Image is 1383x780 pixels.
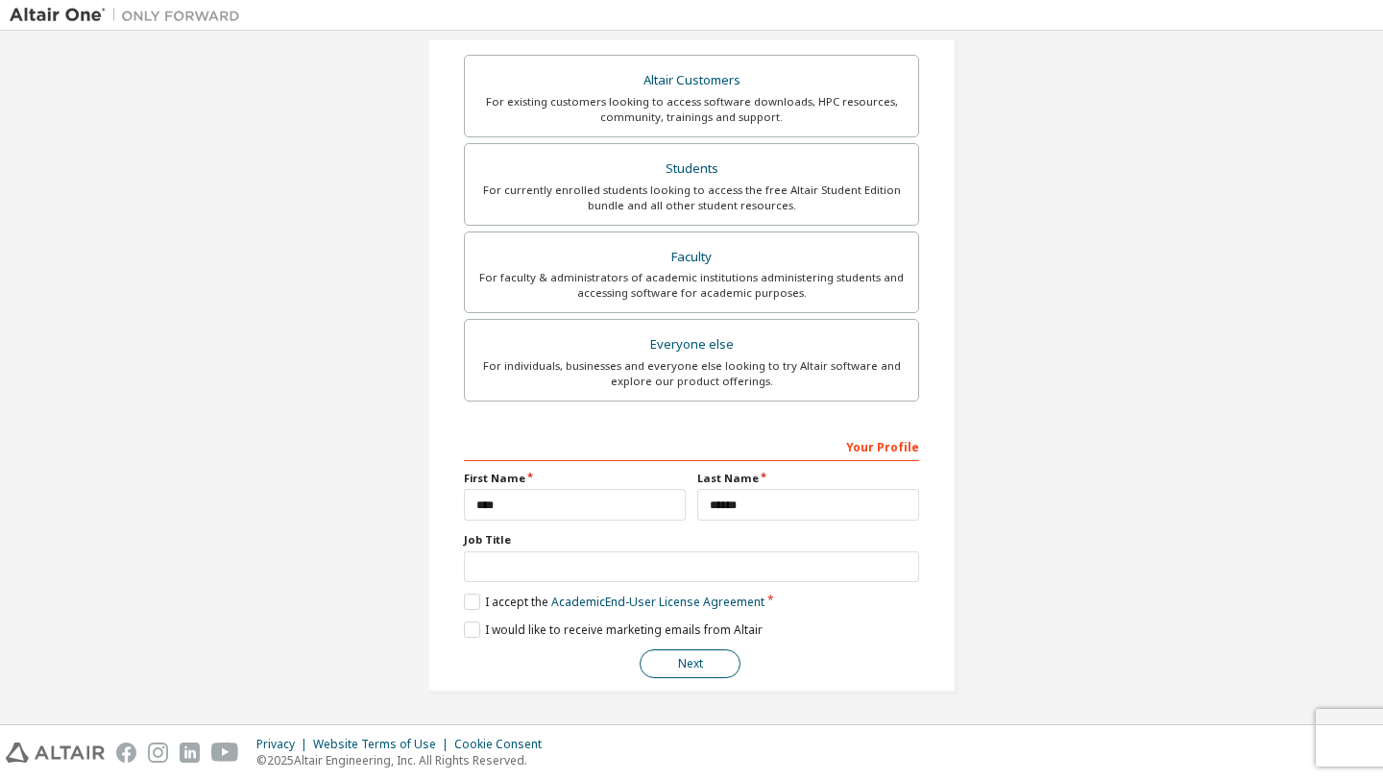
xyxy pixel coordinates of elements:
[476,94,907,125] div: For existing customers looking to access software downloads, HPC resources, community, trainings ...
[640,649,740,678] button: Next
[464,471,686,486] label: First Name
[476,270,907,301] div: For faculty & administrators of academic institutions administering students and accessing softwa...
[476,331,907,358] div: Everyone else
[476,67,907,94] div: Altair Customers
[551,594,764,610] a: Academic End-User License Agreement
[454,737,553,752] div: Cookie Consent
[464,594,764,610] label: I accept the
[476,244,907,271] div: Faculty
[116,743,136,763] img: facebook.svg
[256,737,313,752] div: Privacy
[256,752,553,768] p: © 2025 Altair Engineering, Inc. All Rights Reserved.
[476,183,907,213] div: For currently enrolled students looking to access the free Altair Student Edition bundle and all ...
[211,743,239,763] img: youtube.svg
[6,743,105,763] img: altair_logo.svg
[697,471,919,486] label: Last Name
[476,156,907,183] div: Students
[464,532,919,548] label: Job Title
[476,358,907,389] div: For individuals, businesses and everyone else looking to try Altair software and explore our prod...
[148,743,168,763] img: instagram.svg
[180,743,200,763] img: linkedin.svg
[10,6,250,25] img: Altair One
[313,737,454,752] div: Website Terms of Use
[464,622,763,638] label: I would like to receive marketing emails from Altair
[464,430,919,461] div: Your Profile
